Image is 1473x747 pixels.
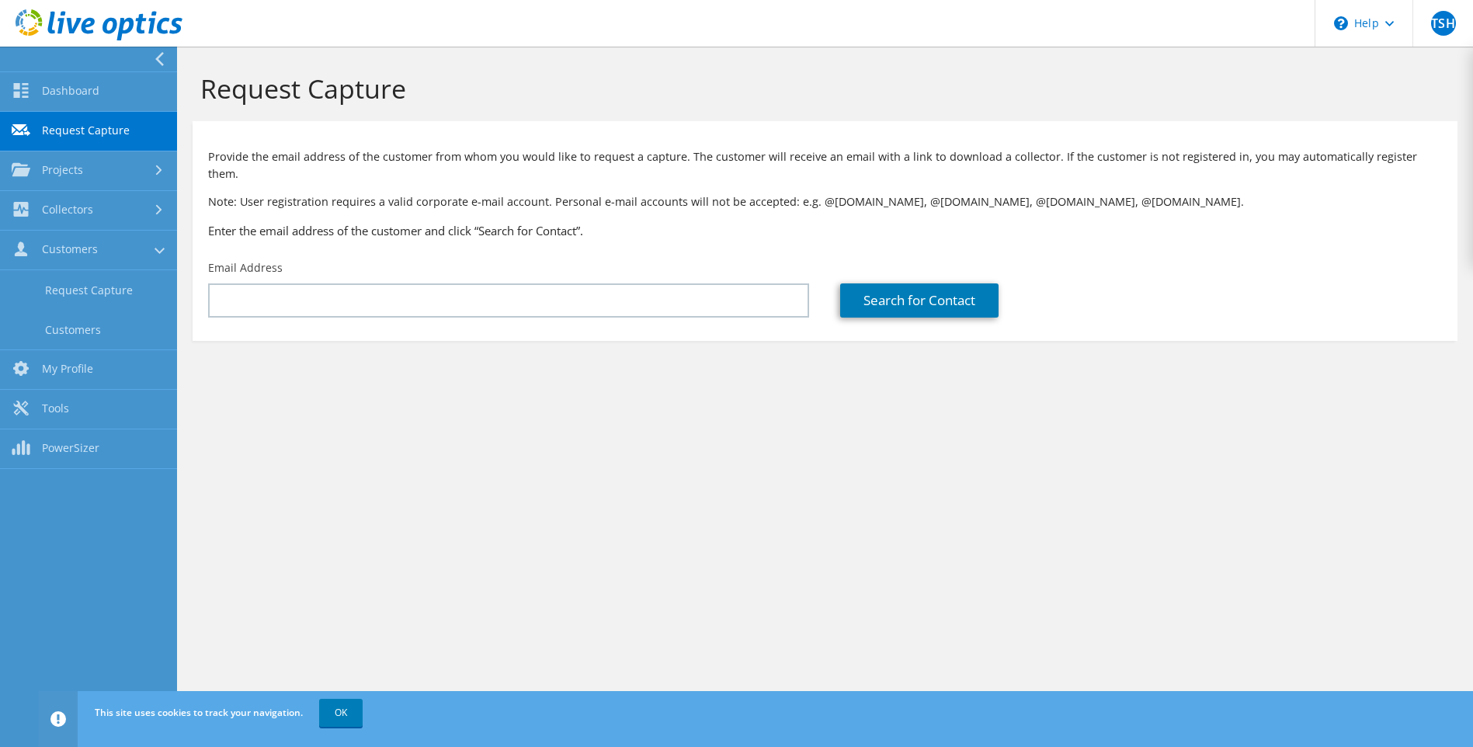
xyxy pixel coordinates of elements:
span: This site uses cookies to track your navigation. [95,706,303,719]
svg: \n [1334,16,1348,30]
a: Search for Contact [840,283,999,318]
label: Email Address [208,260,283,276]
h1: Request Capture [200,72,1442,105]
p: Note: User registration requires a valid corporate e-mail account. Personal e-mail accounts will ... [208,193,1442,210]
span: TSH [1431,11,1456,36]
p: Provide the email address of the customer from whom you would like to request a capture. The cust... [208,148,1442,182]
a: OK [319,699,363,727]
h3: Enter the email address of the customer and click “Search for Contact”. [208,222,1442,239]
